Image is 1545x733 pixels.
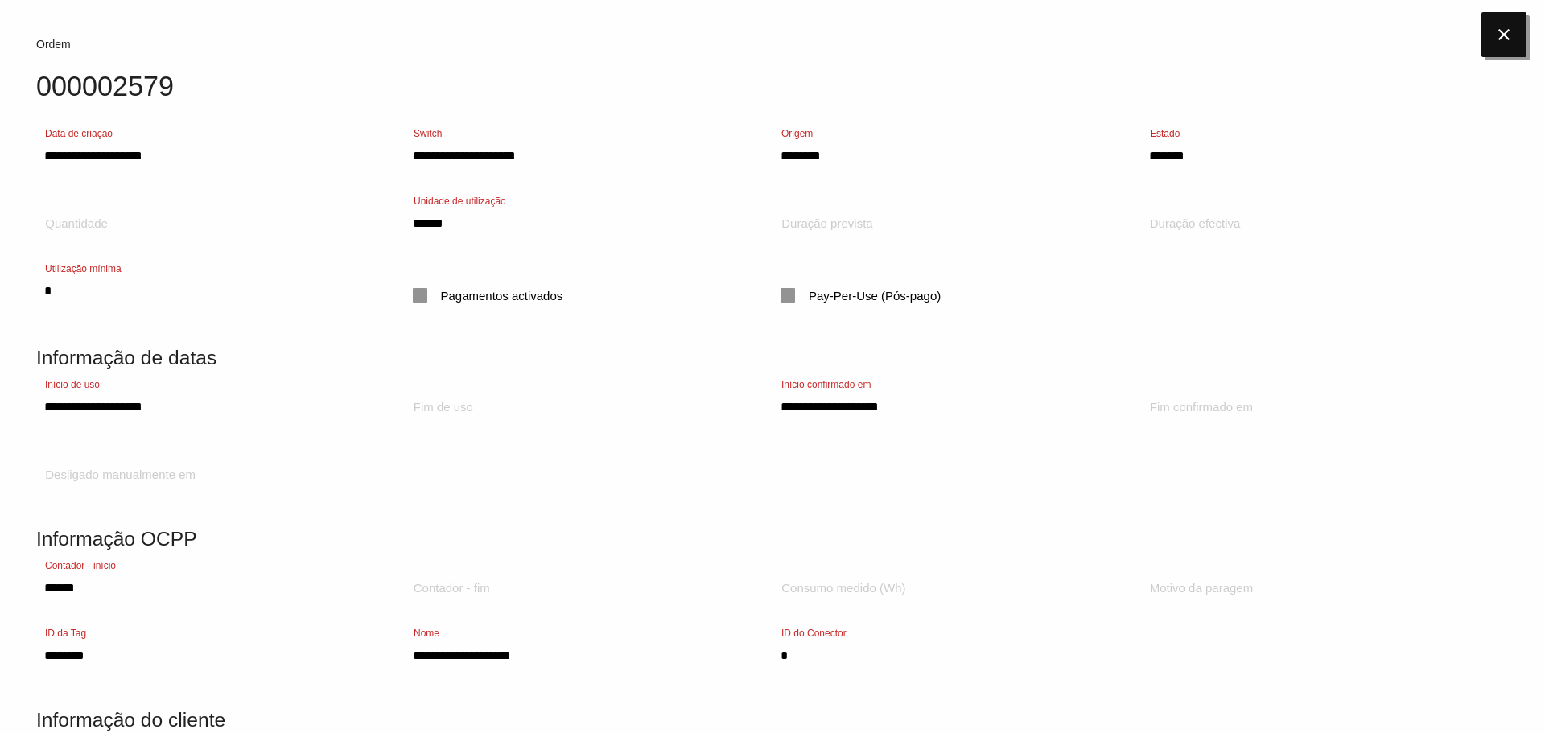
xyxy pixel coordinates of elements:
[413,286,563,306] span: Pagamentos activados
[45,558,116,573] label: Contador - início
[36,709,1509,731] h5: Informação do cliente
[1481,12,1526,57] i: close
[781,626,847,640] label: ID do Conector
[414,398,473,417] label: Fim de uso
[414,626,439,640] label: Nome
[45,466,196,484] label: Desligado manualmente em
[1150,126,1180,141] label: Estado
[781,579,905,598] label: Consumo medido (Wh)
[781,377,871,392] label: Início confirmado em
[45,377,100,392] label: Início de uso
[45,126,113,141] label: Data de criação
[1150,579,1253,598] label: Motivo da paragem
[1150,215,1241,233] label: Duração efectiva
[781,126,813,141] label: Origem
[36,347,1509,369] h5: Informação de datas
[45,261,122,276] label: Utilização mínima
[781,215,872,233] label: Duração prevista
[1150,398,1253,417] label: Fim confirmado em
[414,126,442,141] label: Switch
[45,626,86,640] label: ID da Tag
[36,36,1509,53] div: Ordem
[414,194,506,208] label: Unidade de utilização
[36,528,1509,550] h5: Informação OCPP
[45,215,108,233] label: Quantidade
[36,72,1509,102] h4: 000002579
[781,286,941,306] span: Pay-Per-Use (Pós-pago)
[414,579,490,598] label: Contador - fim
